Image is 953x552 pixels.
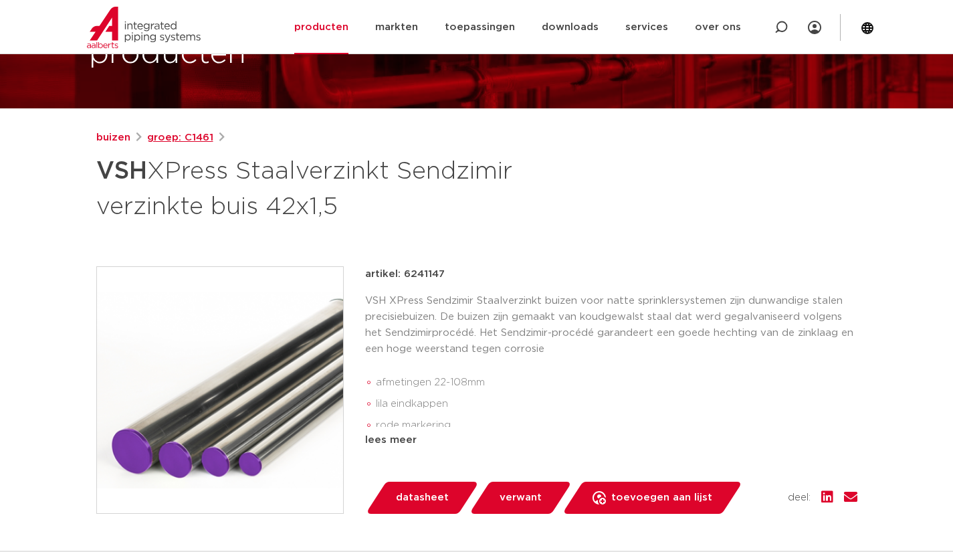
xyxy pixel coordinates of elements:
[89,33,246,76] h1: producten
[96,151,599,223] h1: XPress Staalverzinkt Sendzimir verzinkte buis 42x1,5
[97,267,343,513] img: Product Image for VSH XPress Staalverzinkt Sendzimir verzinkte buis 42x1,5
[365,293,857,357] p: VSH XPress Sendzimir Staalverzinkt buizen voor natte sprinklersystemen zijn dunwandige stalen pre...
[469,482,572,514] a: verwant
[96,130,130,146] a: buizen
[365,432,857,448] div: lees meer
[788,490,811,506] span: deel:
[396,487,449,509] span: datasheet
[611,487,712,509] span: toevoegen aan lijst
[500,487,542,509] span: verwant
[376,415,857,436] li: rode markering
[376,372,857,393] li: afmetingen 22-108mm
[376,393,857,415] li: lila eindkappen
[96,159,147,183] strong: VSH
[365,482,479,514] a: datasheet
[365,266,445,282] p: artikel: 6241147
[147,130,213,146] a: groep: C1461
